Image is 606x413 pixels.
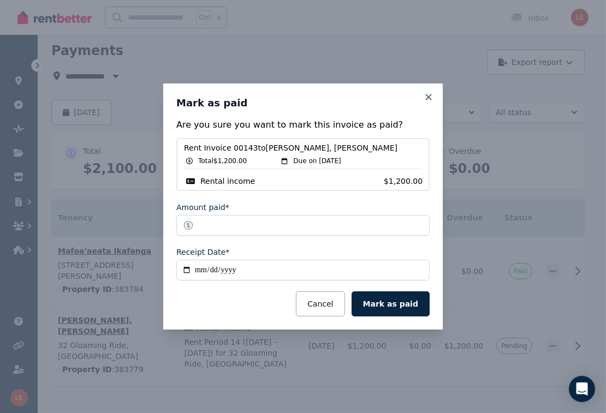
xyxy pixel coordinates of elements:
p: Are you sure you want to mark this invoice as paid? [176,118,430,131]
h3: Mark as paid [176,97,430,110]
span: Total $1,200.00 [198,157,247,165]
label: Receipt Date* [176,247,229,258]
span: Rent Invoice 00143 to [PERSON_NAME], [PERSON_NAME] [184,142,422,153]
span: Rental income [200,176,255,187]
span: $1,200.00 [384,176,422,187]
label: Amount paid* [176,202,229,213]
button: Mark as paid [352,291,430,316]
span: Due on [DATE] [293,157,341,165]
div: Open Intercom Messenger [569,376,595,402]
button: Cancel [296,291,344,316]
